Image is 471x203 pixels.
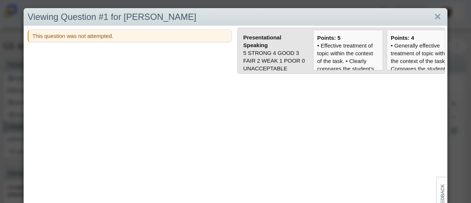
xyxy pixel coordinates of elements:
[432,11,443,23] a: Close
[243,34,281,48] b: Presentational Speaking
[317,35,340,41] b: Points: 5
[243,49,306,72] div: 5 STRONG 4 GOOD 3 FAIR 2 WEAK 1 POOR 0 UNACCEPTABLE
[24,8,447,26] div: Viewing Question #1 for [PERSON_NAME]
[391,35,414,41] b: Points: 4
[28,29,232,42] div: This question was not attempted.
